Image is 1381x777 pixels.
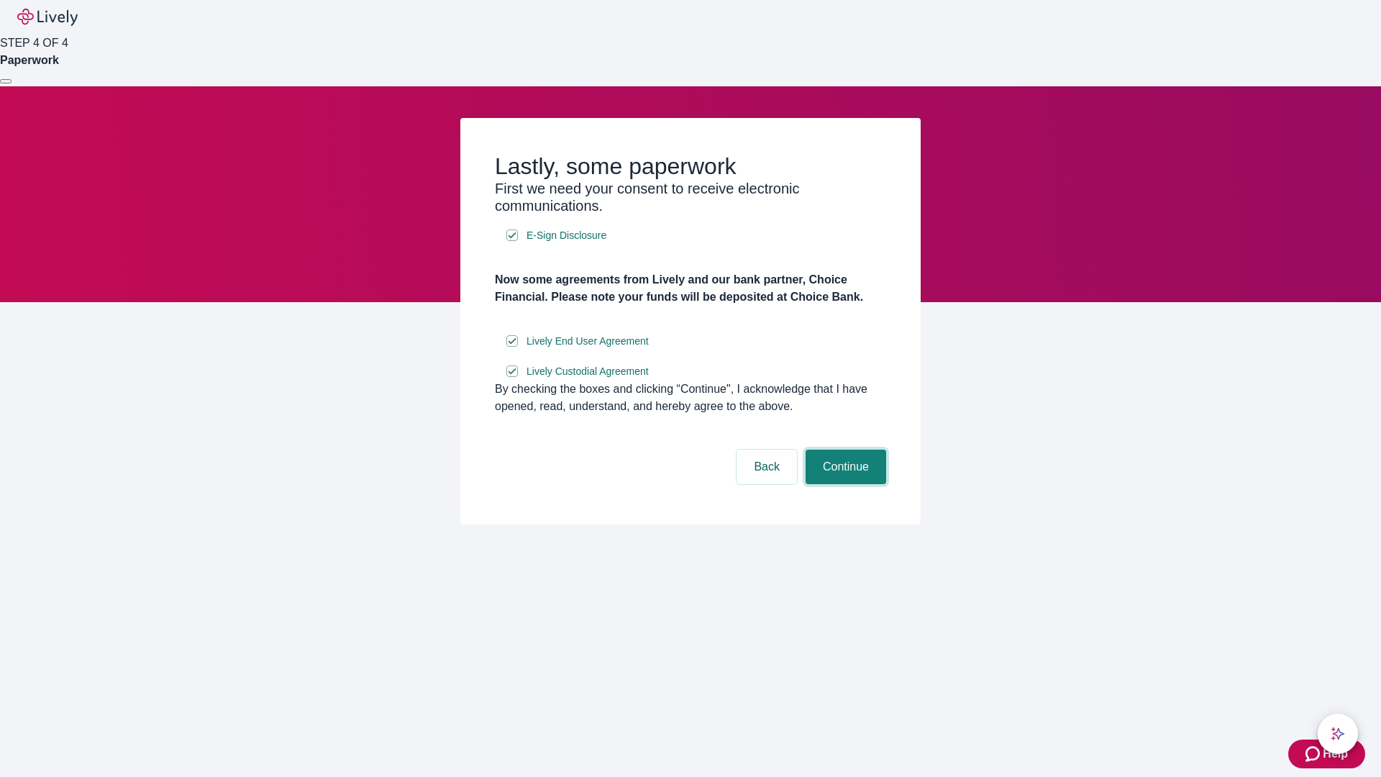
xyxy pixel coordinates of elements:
[17,9,78,26] img: Lively
[1288,740,1365,768] button: Zendesk support iconHelp
[737,450,797,484] button: Back
[527,334,649,349] span: Lively End User Agreement
[495,381,886,415] div: By checking the boxes and clicking “Continue", I acknowledge that I have opened, read, understand...
[495,153,886,180] h2: Lastly, some paperwork
[495,180,886,214] h3: First we need your consent to receive electronic communications.
[524,332,652,350] a: e-sign disclosure document
[1331,727,1345,741] svg: Lively AI Assistant
[1305,745,1323,763] svg: Zendesk support icon
[527,364,649,379] span: Lively Custodial Agreement
[527,228,606,243] span: E-Sign Disclosure
[524,363,652,381] a: e-sign disclosure document
[806,450,886,484] button: Continue
[1318,714,1358,754] button: chat
[495,271,886,306] h4: Now some agreements from Lively and our bank partner, Choice Financial. Please note your funds wi...
[1323,745,1348,763] span: Help
[524,227,609,245] a: e-sign disclosure document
